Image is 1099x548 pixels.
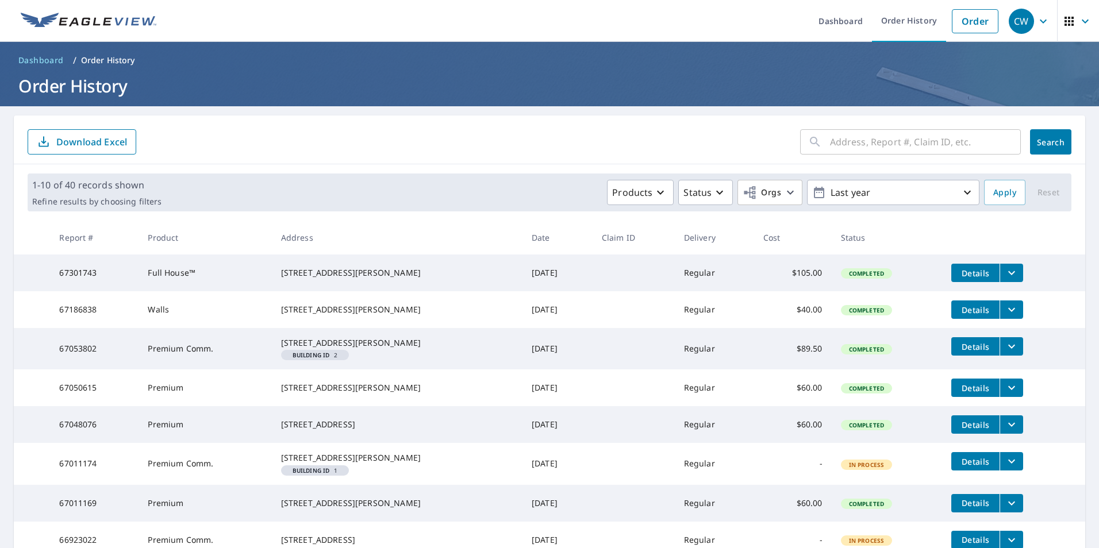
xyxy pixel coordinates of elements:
[1030,129,1071,155] button: Search
[842,461,892,469] span: In Process
[842,269,891,277] span: Completed
[139,254,271,291] td: Full House™
[286,352,345,358] span: 2
[1000,452,1023,470] button: filesDropdownBtn-67011174
[842,500,891,508] span: Completed
[1000,264,1023,282] button: filesDropdownBtn-67301743
[951,494,1000,512] button: detailsBtn-67011169
[743,186,781,200] span: Orgs
[522,254,593,291] td: [DATE]
[522,328,593,369] td: [DATE]
[675,254,754,291] td: Regular
[951,379,1000,397] button: detailsBtn-67050615
[1000,379,1023,397] button: filesDropdownBtn-67050615
[830,126,1021,158] input: Address, Report #, Claim ID, etc.
[958,419,993,430] span: Details
[50,254,139,291] td: 67301743
[952,9,998,33] a: Order
[754,485,832,522] td: $60.00
[951,300,1000,319] button: detailsBtn-67186838
[522,221,593,254] th: Date
[139,221,271,254] th: Product
[951,452,1000,470] button: detailsBtn-67011174
[842,306,891,314] span: Completed
[50,328,139,369] td: 67053802
[14,51,68,70] a: Dashboard
[139,406,271,443] td: Premium
[50,369,139,406] td: 67050615
[522,291,593,328] td: [DATE]
[14,74,1085,98] h1: Order History
[139,443,271,484] td: Premium Comm.
[754,369,832,406] td: $60.00
[951,264,1000,282] button: detailsBtn-67301743
[50,406,139,443] td: 67048076
[139,369,271,406] td: Premium
[951,337,1000,356] button: detailsBtn-67053802
[958,497,993,508] span: Details
[958,304,993,315] span: Details
[607,180,674,205] button: Products
[754,328,832,369] td: $89.50
[32,196,162,207] p: Refine results by choosing filters
[958,456,993,467] span: Details
[807,180,979,205] button: Last year
[139,291,271,328] td: Walls
[675,291,754,328] td: Regular
[522,406,593,443] td: [DATE]
[50,221,139,254] th: Report #
[286,468,345,473] span: 1
[139,485,271,522] td: Premium
[522,443,593,484] td: [DATE]
[675,485,754,522] td: Regular
[683,186,712,199] p: Status
[951,415,1000,434] button: detailsBtn-67048076
[754,291,832,328] td: $40.00
[56,136,127,148] p: Download Excel
[675,328,754,369] td: Regular
[754,221,832,254] th: Cost
[678,180,733,205] button: Status
[1000,300,1023,319] button: filesDropdownBtn-67186838
[675,406,754,443] td: Regular
[293,352,330,358] em: Building ID
[675,443,754,484] td: Regular
[842,421,891,429] span: Completed
[81,55,135,66] p: Order History
[958,341,993,352] span: Details
[281,534,513,546] div: [STREET_ADDRESS]
[1039,137,1062,148] span: Search
[842,537,892,545] span: In Process
[139,328,271,369] td: Premium Comm.
[958,383,993,393] span: Details
[14,51,1085,70] nav: breadcrumb
[675,221,754,254] th: Delivery
[28,129,136,155] button: Download Excel
[612,186,652,199] p: Products
[842,384,891,392] span: Completed
[754,406,832,443] td: $60.00
[281,419,513,430] div: [STREET_ADDRESS]
[18,55,64,66] span: Dashboard
[737,180,802,205] button: Orgs
[281,497,513,509] div: [STREET_ADDRESS][PERSON_NAME]
[281,452,513,464] div: [STREET_ADDRESS][PERSON_NAME]
[281,304,513,315] div: [STREET_ADDRESS][PERSON_NAME]
[281,267,513,279] div: [STREET_ADDRESS][PERSON_NAME]
[1000,415,1023,434] button: filesDropdownBtn-67048076
[522,369,593,406] td: [DATE]
[293,468,330,473] em: Building ID
[984,180,1025,205] button: Apply
[675,369,754,406] td: Regular
[73,53,76,67] li: /
[281,382,513,393] div: [STREET_ADDRESS][PERSON_NAME]
[593,221,675,254] th: Claim ID
[21,13,156,30] img: EV Logo
[50,291,139,328] td: 67186838
[1000,337,1023,356] button: filesDropdownBtn-67053802
[958,268,993,279] span: Details
[1009,9,1034,34] div: CW
[832,221,943,254] th: Status
[522,485,593,522] td: [DATE]
[50,443,139,484] td: 67011174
